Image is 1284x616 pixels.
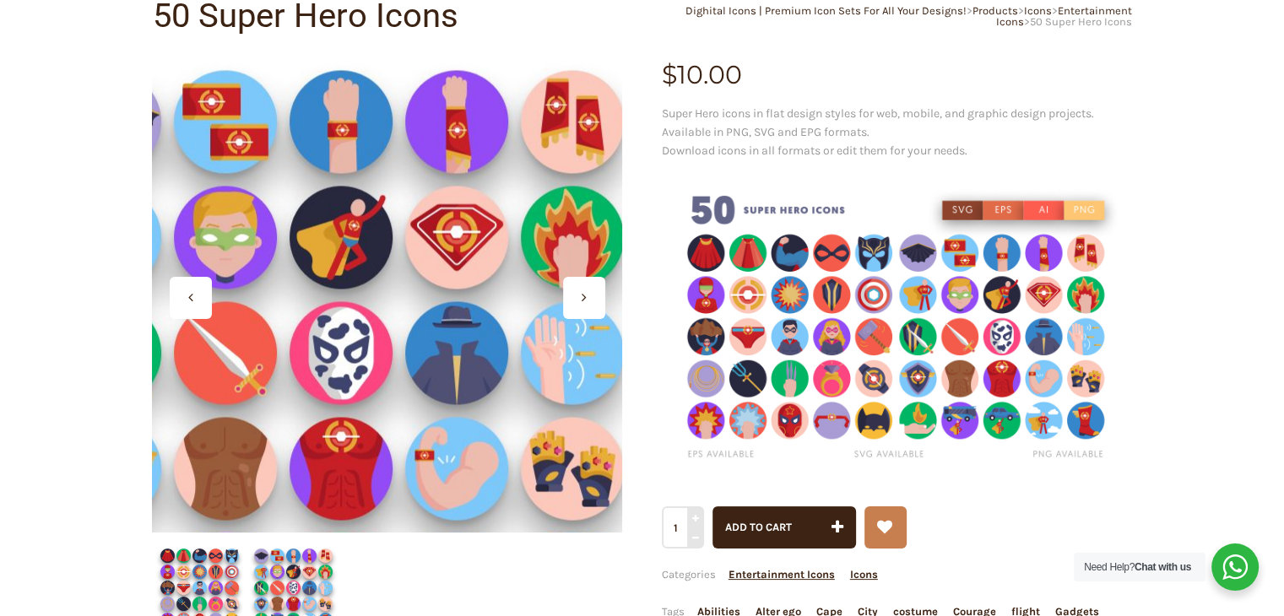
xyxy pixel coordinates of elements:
[712,506,856,548] button: Add to cart
[729,568,835,581] a: Entertainment Icons
[1024,4,1052,17] a: Icons
[662,506,702,548] input: Qty
[662,59,742,90] bdi: 10.00
[685,4,967,17] a: Dighital Icons | Premium Icon Sets For All Your Designs!
[642,5,1132,27] div: > > > >
[1084,561,1191,573] span: Need Help?
[662,59,677,90] span: $
[725,521,792,533] span: Add to cart
[972,4,1018,17] a: Products
[1030,15,1132,28] span: 50 Super Hero Icons
[850,568,878,581] a: Icons
[662,568,878,581] span: Categories
[996,4,1132,28] a: Entertainment Icons
[1135,561,1191,573] strong: Chat with us
[662,105,1132,160] p: Super Hero icons in flat design styles for web, mobile, and graphic design projects. Available in...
